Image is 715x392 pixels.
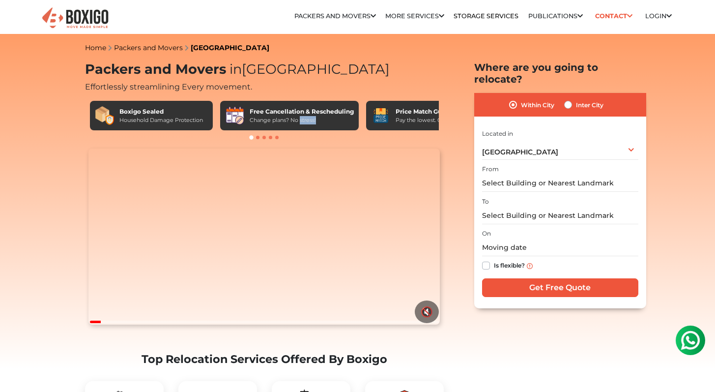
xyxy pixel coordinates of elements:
a: Packers and Movers [294,12,376,20]
a: Storage Services [454,12,518,20]
h1: Packers and Movers [85,61,444,78]
span: [GEOGRAPHIC_DATA] [482,148,558,156]
h2: Where are you going to relocate? [474,61,646,85]
a: Contact [592,8,636,24]
img: info [527,263,533,269]
input: Moving date [482,239,638,256]
label: Is flexible? [494,260,525,270]
div: Pay the lowest. Guaranteed! [396,116,470,124]
div: Free Cancellation & Rescheduling [250,107,354,116]
label: From [482,165,499,174]
video: Your browser does not support the video tag. [88,149,440,325]
a: Publications [528,12,583,20]
label: Within City [521,99,554,111]
span: Effortlessly streamlining Every movement. [85,82,252,91]
input: Select Building or Nearest Landmark [482,207,638,224]
input: Get Free Quote [482,278,638,297]
div: Boxigo Sealed [119,107,203,116]
a: Login [645,12,672,20]
label: To [482,197,489,206]
input: Select Building or Nearest Landmark [482,175,638,192]
a: [GEOGRAPHIC_DATA] [191,43,269,52]
h2: Top Relocation Services Offered By Boxigo [85,353,444,366]
img: Free Cancellation & Rescheduling [225,106,245,125]
img: Boxigo [41,6,110,30]
a: Home [85,43,106,52]
div: Household Damage Protection [119,116,203,124]
a: Packers and Movers [114,43,183,52]
span: in [229,61,242,77]
img: Boxigo Sealed [95,106,114,125]
img: Price Match Guarantee [371,106,391,125]
a: More services [385,12,444,20]
div: Change plans? No stress! [250,116,354,124]
label: Inter City [576,99,603,111]
div: Price Match Guarantee [396,107,470,116]
button: 🔇 [415,301,439,323]
label: On [482,229,491,238]
img: whatsapp-icon.svg [10,10,29,30]
span: [GEOGRAPHIC_DATA] [226,61,390,77]
label: Located in [482,129,513,138]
